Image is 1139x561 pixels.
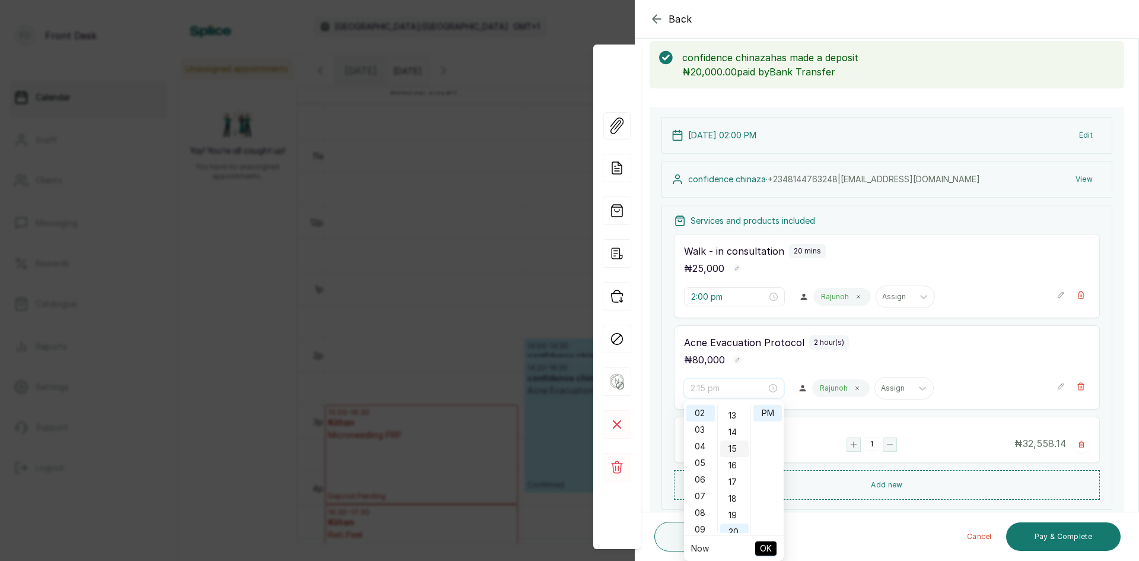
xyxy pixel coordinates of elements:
p: 2 hour(s) [814,338,844,347]
div: 07 [686,488,715,505]
div: 08 [686,505,715,521]
a: Now [691,543,709,553]
div: 03 [686,421,715,438]
p: Acne Evacuation Protocol [684,335,804,350]
button: Edit [1070,125,1102,146]
p: 20 mins [794,246,821,256]
button: Add new [674,470,1100,500]
button: Cancel [957,522,1001,551]
div: 06 [686,471,715,488]
div: 16 [720,457,749,474]
button: View [1066,169,1102,190]
p: confidence chinaza has made a deposit [682,50,1115,65]
div: 17 [720,474,749,490]
p: Rajunoh [820,383,848,393]
div: 19 [720,507,749,524]
span: 80,000 [692,354,725,366]
span: 25,000 [692,262,724,274]
span: OK [760,537,772,560]
div: 05 [686,455,715,471]
span: +234 8144763248 | [EMAIL_ADDRESS][DOMAIN_NAME] [768,174,980,184]
div: 15 [720,440,749,457]
p: ₦ [1014,436,1066,453]
div: 02 [686,405,715,421]
p: confidence chinaza · [688,173,980,185]
button: Back [650,12,692,26]
p: ₦ [684,353,725,367]
button: OK [755,541,777,556]
p: Rajunoh [821,292,849,302]
span: Back [669,12,692,26]
div: PM [753,405,782,421]
div: 13 [720,407,749,424]
button: Save [654,522,730,552]
div: 20 [720,524,749,540]
p: ₦ [684,261,724,275]
div: 18 [720,490,749,507]
div: 09 [686,521,715,538]
input: Select time [691,382,766,395]
p: [DATE] 02:00 PM [688,129,756,141]
input: Select time [691,290,767,303]
span: 32,558.14 [1023,438,1066,449]
p: Walk - in consultation [684,244,784,258]
div: 14 [720,424,749,440]
p: Services and products included [691,215,815,227]
p: ₦20,000.00 paid by Bank Transfer [682,65,1115,79]
div: 04 [686,438,715,455]
button: Pay & Complete [1006,522,1121,551]
p: 1 [870,439,873,449]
